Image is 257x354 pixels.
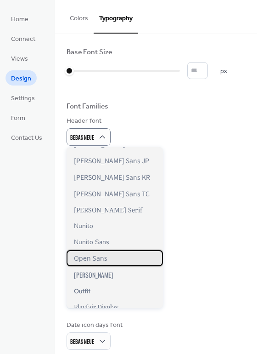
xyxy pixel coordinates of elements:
div: Base Font Size [67,48,112,57]
a: Form [6,110,31,125]
div: Date icon days font [67,320,123,330]
div: Header font [67,116,109,126]
span: Playfair Display [74,303,118,311]
span: Outfit [74,287,90,295]
a: Settings [6,90,40,105]
span: [PERSON_NAME] [74,270,113,280]
span: Design [11,74,31,84]
span: Settings [11,94,35,103]
span: Views [11,54,28,64]
a: Connect [6,31,41,46]
span: Bebas Neue [70,134,94,142]
span: Nunito Sans [74,238,109,246]
a: Contact Us [6,130,48,145]
a: Views [6,51,34,66]
span: Home [11,15,28,24]
span: Bebas Neue [70,338,94,346]
a: Design [6,70,37,86]
span: Nunito [74,222,93,230]
span: Contact Us [11,133,42,143]
span: [PERSON_NAME] Serif [74,206,142,214]
span: Form [11,114,25,123]
span: [PERSON_NAME] Sans TC [74,189,150,198]
span: px [220,67,227,76]
span: [PERSON_NAME] Sans KR [74,172,150,182]
span: Connect [11,34,35,44]
a: Home [6,11,34,26]
div: Font Families [67,102,108,112]
span: [PERSON_NAME] Sans JP [74,156,149,165]
span: Open Sans [74,254,107,263]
